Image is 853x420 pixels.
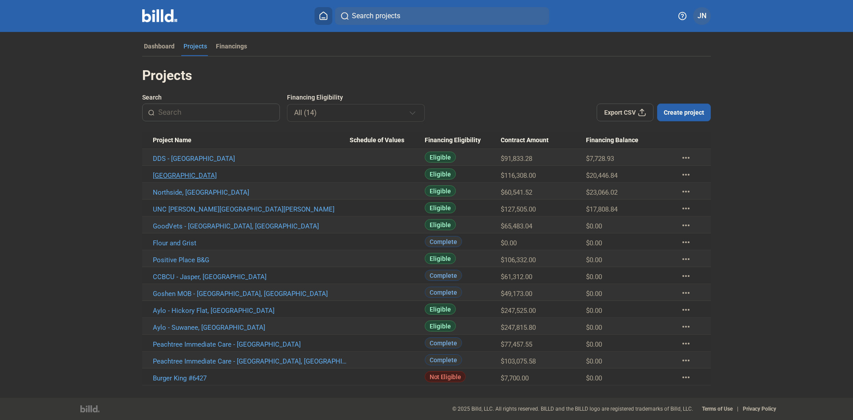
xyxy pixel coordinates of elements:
[681,169,691,180] mat-icon: more_horiz
[425,185,456,196] span: Eligible
[737,406,738,412] p: |
[501,374,529,382] span: $7,700.00
[586,307,602,315] span: $0.00
[144,42,175,51] div: Dashboard
[657,104,711,121] button: Create project
[425,304,456,315] span: Eligible
[153,374,350,382] a: Burger King #6427
[501,239,517,247] span: $0.00
[586,155,614,163] span: $7,728.93
[586,340,602,348] span: $0.00
[501,172,536,180] span: $116,308.00
[142,9,177,22] img: Billd Company Logo
[425,371,466,382] span: Not Eligible
[153,340,350,348] a: Peachtree Immediate Care - [GEOGRAPHIC_DATA]
[501,205,536,213] span: $127,505.00
[153,136,191,144] span: Project Name
[597,104,654,121] button: Export CSV
[501,188,532,196] span: $60,541.52
[698,11,706,21] span: JN
[153,188,350,196] a: Northside, [GEOGRAPHIC_DATA]
[681,372,691,383] mat-icon: more_horiz
[153,205,350,213] a: UNC [PERSON_NAME][GEOGRAPHIC_DATA][PERSON_NAME]
[425,136,501,144] div: Financing Eligibility
[681,338,691,349] mat-icon: more_horiz
[586,357,602,365] span: $0.00
[586,256,602,264] span: $0.00
[586,136,672,144] div: Financing Balance
[681,355,691,366] mat-icon: more_horiz
[501,273,532,281] span: $61,312.00
[501,307,536,315] span: $247,525.00
[586,222,602,230] span: $0.00
[693,7,711,25] button: JN
[681,152,691,163] mat-icon: more_horiz
[425,354,462,365] span: Complete
[425,168,456,180] span: Eligible
[153,155,350,163] a: DDS - [GEOGRAPHIC_DATA]
[501,256,536,264] span: $106,332.00
[681,288,691,298] mat-icon: more_horiz
[425,136,481,144] span: Financing Eligibility
[425,236,462,247] span: Complete
[425,219,456,230] span: Eligible
[425,270,462,281] span: Complete
[153,239,350,247] a: Flour and Grist
[153,136,350,144] div: Project Name
[681,220,691,231] mat-icon: more_horiz
[153,273,350,281] a: CCBCU - Jasper, [GEOGRAPHIC_DATA]
[153,324,350,332] a: Aylo - Suwanee, [GEOGRAPHIC_DATA]
[501,222,532,230] span: $65,483.04
[586,273,602,281] span: $0.00
[586,172,618,180] span: $20,446.84
[80,405,100,412] img: logo
[586,290,602,298] span: $0.00
[681,321,691,332] mat-icon: more_horiz
[425,152,456,163] span: Eligible
[501,136,586,144] div: Contract Amount
[153,222,350,230] a: GoodVets - [GEOGRAPHIC_DATA], [GEOGRAPHIC_DATA]
[681,237,691,248] mat-icon: more_horiz
[350,136,425,144] div: Schedule of Values
[681,254,691,264] mat-icon: more_horiz
[743,406,776,412] b: Privacy Policy
[425,287,462,298] span: Complete
[681,203,691,214] mat-icon: more_horiz
[586,239,602,247] span: $0.00
[586,205,618,213] span: $17,808.84
[350,136,404,144] span: Schedule of Values
[681,271,691,281] mat-icon: more_horiz
[586,324,602,332] span: $0.00
[425,202,456,213] span: Eligible
[681,186,691,197] mat-icon: more_horiz
[452,406,693,412] p: © 2025 Billd, LLC. All rights reserved. BILLD and the BILLD logo are registered trademarks of Bil...
[153,256,350,264] a: Positive Place B&G
[153,290,350,298] a: Goshen MOB - [GEOGRAPHIC_DATA], [GEOGRAPHIC_DATA]
[158,103,274,122] input: Search
[153,357,350,365] a: Peachtree Immediate Care - [GEOGRAPHIC_DATA], [GEOGRAPHIC_DATA]
[153,172,350,180] a: [GEOGRAPHIC_DATA]
[501,155,532,163] span: $91,833.28
[501,136,549,144] span: Contract Amount
[335,7,549,25] button: Search projects
[501,290,532,298] span: $49,173.00
[586,188,618,196] span: $23,066.02
[681,304,691,315] mat-icon: more_horiz
[604,108,636,117] span: Export CSV
[586,136,638,144] span: Financing Balance
[352,11,400,21] span: Search projects
[501,340,532,348] span: $77,457.55
[153,307,350,315] a: Aylo - Hickory Flat, [GEOGRAPHIC_DATA]
[294,108,317,117] mat-select-trigger: All (14)
[425,253,456,264] span: Eligible
[425,337,462,348] span: Complete
[702,406,733,412] b: Terms of Use
[183,42,207,51] div: Projects
[425,320,456,332] span: Eligible
[586,374,602,382] span: $0.00
[216,42,247,51] div: Financings
[287,93,343,102] span: Financing Eligibility
[501,357,536,365] span: $103,075.58
[501,324,536,332] span: $247,815.80
[142,93,162,102] span: Search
